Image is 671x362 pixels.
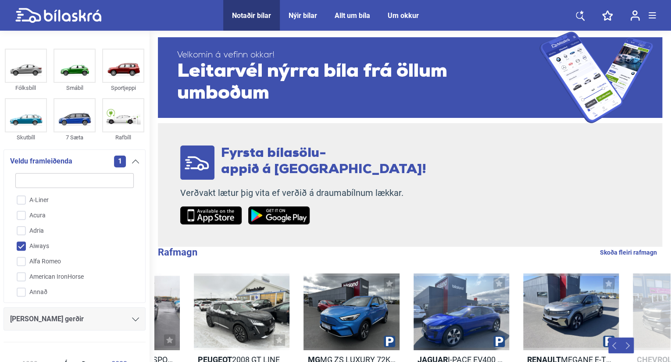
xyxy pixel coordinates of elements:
[102,132,144,142] div: Rafbíll
[388,11,419,20] a: Um okkur
[5,132,47,142] div: Skutbíll
[180,188,426,199] p: Verðvakt lætur þig vita ef verðið á draumabílnum lækkar.
[630,10,640,21] img: user-login.svg
[5,83,47,93] div: Fólksbíll
[621,337,634,353] button: Next
[54,83,96,93] div: Smábíl
[600,247,657,258] a: Skoða fleiri rafmagn
[221,147,426,177] span: Fyrsta bílasölu- appið á [GEOGRAPHIC_DATA]!
[289,11,317,20] a: Nýir bílar
[177,50,539,61] span: Velkomin á vefinn okkar!
[10,155,72,167] span: Veldu framleiðenda
[54,132,96,142] div: 7 Sæta
[335,11,370,20] a: Allt um bíla
[232,11,271,20] a: Notaðir bílar
[158,32,662,123] a: Velkomin á vefinn okkar!Leitarvél nýrra bíla frá öllum umboðum
[102,83,144,93] div: Sportjeppi
[158,247,197,258] b: Rafmagn
[177,61,539,105] span: Leitarvél nýrra bíla frá öllum umboðum
[114,156,126,167] span: 1
[608,337,621,353] button: Previous
[10,313,84,325] span: [PERSON_NAME] gerðir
